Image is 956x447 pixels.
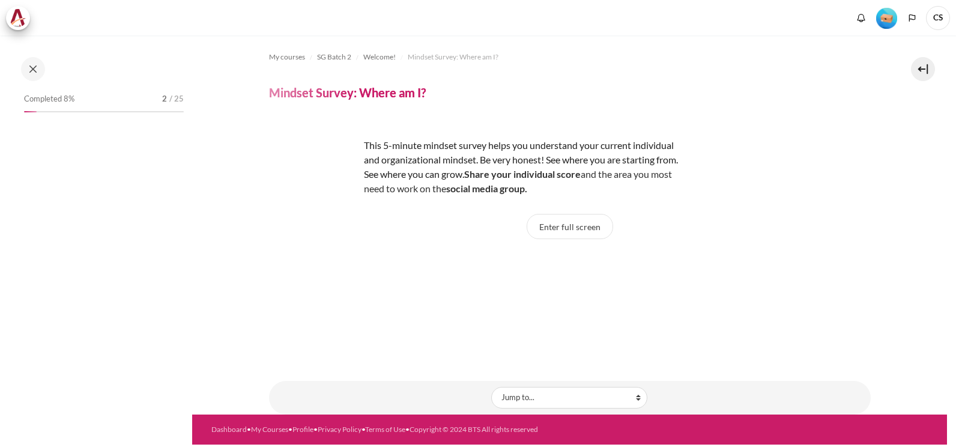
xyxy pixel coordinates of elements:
nav: Navigation bar [269,47,871,67]
h4: Mindset Survey: Where am I? [269,85,426,100]
a: Copyright © 2024 BTS All rights reserved [410,425,538,434]
a: Mindset Survey: Where am I? [408,50,498,64]
a: SG Batch 2 [317,50,351,64]
strong: Share your individual score [464,168,581,180]
a: Profile [292,425,313,434]
span: CS [926,6,950,30]
a: Dashboard [211,425,247,434]
div: • • • • • [211,424,605,435]
img: Level #1 [876,8,897,29]
a: User menu [926,6,950,30]
a: Welcome! [363,50,396,64]
img: Architeck [10,9,26,27]
span: Welcome! [363,52,396,62]
a: My Courses [251,425,288,434]
button: Enter full screen [527,214,613,239]
span: 2 [162,93,167,105]
a: Privacy Policy [318,425,362,434]
p: This 5-minute mindset survey helps you understand your current individual and organizational mind... [269,138,689,196]
span: SG Batch 2 [317,52,351,62]
a: Architeck Architeck [6,6,36,30]
img: assmt [269,119,359,209]
a: My courses [269,50,305,64]
span: n the [425,183,527,194]
span: Completed 8% [24,93,74,105]
span: Mindset Survey: Where am I? [408,52,498,62]
span: and the area you most need to work o [364,168,672,194]
section: Content [192,35,947,415]
strong: social media group. [446,183,527,194]
div: Show notification window with no new notifications [852,9,870,27]
iframe: Mindset Survey: Where am I? [480,251,660,341]
a: Level #1 [871,7,902,29]
span: My courses [269,52,305,62]
div: 8% [24,111,37,112]
div: Level #1 [876,7,897,29]
span: / 25 [169,93,184,105]
a: Terms of Use [365,425,405,434]
button: Languages [903,9,921,27]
